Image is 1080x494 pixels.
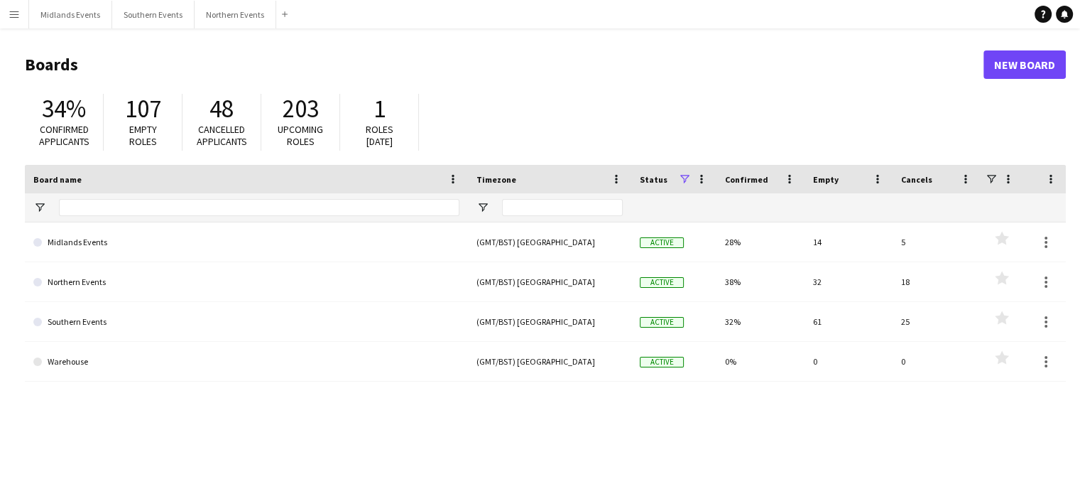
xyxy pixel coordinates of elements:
span: Cancels [901,174,932,185]
span: Active [640,317,684,328]
span: Upcoming roles [278,123,323,148]
div: 14 [804,222,893,262]
input: Board name Filter Input [59,199,459,216]
a: Midlands Events [33,222,459,262]
div: 0 [893,342,981,381]
span: 107 [125,93,161,124]
span: Empty roles [129,123,157,148]
div: 0% [716,342,804,381]
span: Confirmed applicants [39,123,89,148]
div: 32% [716,302,804,341]
div: (GMT/BST) [GEOGRAPHIC_DATA] [468,222,631,262]
div: 32 [804,262,893,301]
div: 38% [716,262,804,301]
button: Open Filter Menu [476,201,489,214]
span: Empty [813,174,839,185]
div: 25 [893,302,981,341]
button: Open Filter Menu [33,201,46,214]
button: Northern Events [195,1,276,28]
span: 34% [42,93,86,124]
span: Board name [33,174,82,185]
span: Active [640,277,684,288]
span: 1 [373,93,386,124]
span: Roles [DATE] [366,123,393,148]
div: 28% [716,222,804,262]
span: Timezone [476,174,516,185]
button: Midlands Events [29,1,112,28]
div: (GMT/BST) [GEOGRAPHIC_DATA] [468,302,631,341]
input: Timezone Filter Input [502,199,623,216]
span: Active [640,237,684,248]
div: 0 [804,342,893,381]
div: 18 [893,262,981,301]
span: Active [640,357,684,367]
span: Cancelled applicants [197,123,247,148]
span: 48 [209,93,234,124]
div: (GMT/BST) [GEOGRAPHIC_DATA] [468,262,631,301]
a: Southern Events [33,302,459,342]
span: Status [640,174,667,185]
a: Warehouse [33,342,459,382]
h1: Boards [25,54,983,75]
div: 61 [804,302,893,341]
div: 5 [893,222,981,262]
a: Northern Events [33,262,459,302]
span: Confirmed [725,174,768,185]
div: (GMT/BST) [GEOGRAPHIC_DATA] [468,342,631,381]
a: New Board [983,50,1066,79]
button: Southern Events [112,1,195,28]
span: 203 [283,93,319,124]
